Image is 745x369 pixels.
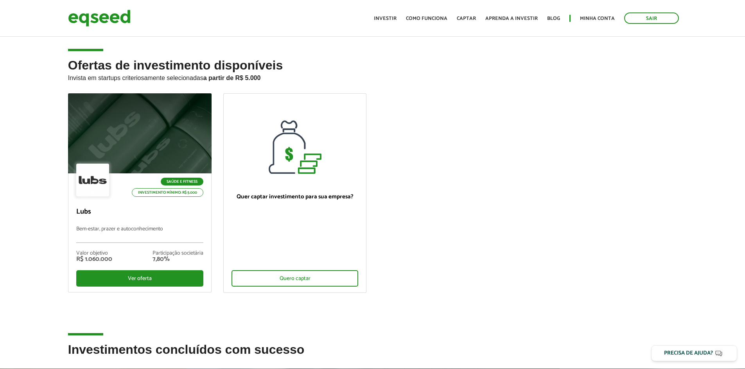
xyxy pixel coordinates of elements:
[203,75,261,81] strong: a partir de R$ 5.000
[580,16,615,21] a: Minha conta
[68,59,677,93] h2: Ofertas de investimento disponíveis
[153,251,203,256] div: Participação societária
[76,208,203,216] p: Lubs
[457,16,476,21] a: Captar
[624,12,679,24] a: Sair
[76,270,203,287] div: Ver oferta
[68,343,677,368] h2: Investimentos concluídos com sucesso
[76,256,112,262] div: R$ 1.060.000
[132,188,203,197] p: Investimento mínimo: R$ 5.000
[232,270,359,287] div: Quero captar
[68,93,212,292] a: Saúde e Fitness Investimento mínimo: R$ 5.000 Lubs Bem-estar, prazer e autoconhecimento Valor obj...
[223,93,367,293] a: Quer captar investimento para sua empresa? Quero captar
[76,226,203,243] p: Bem-estar, prazer e autoconhecimento
[485,16,538,21] a: Aprenda a investir
[153,256,203,262] div: 7,80%
[76,251,112,256] div: Valor objetivo
[374,16,397,21] a: Investir
[406,16,447,21] a: Como funciona
[68,72,677,82] p: Invista em startups criteriosamente selecionadas
[232,193,359,200] p: Quer captar investimento para sua empresa?
[161,178,203,185] p: Saúde e Fitness
[547,16,560,21] a: Blog
[68,8,131,29] img: EqSeed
